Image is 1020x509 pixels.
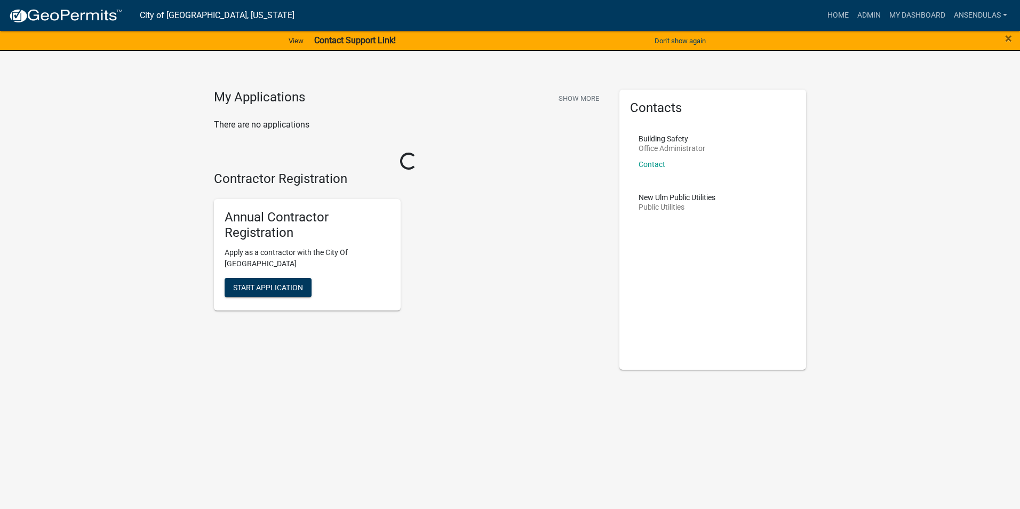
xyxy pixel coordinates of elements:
[140,6,294,25] a: City of [GEOGRAPHIC_DATA], [US_STATE]
[1005,32,1012,45] button: Close
[885,5,950,26] a: My Dashboard
[639,203,715,211] p: Public Utilities
[554,90,603,107] button: Show More
[639,145,705,152] p: Office Administrator
[284,32,308,50] a: View
[225,247,390,269] p: Apply as a contractor with the City Of [GEOGRAPHIC_DATA]
[225,210,390,241] h5: Annual Contractor Registration
[950,5,1011,26] a: ansendulas
[214,118,603,131] p: There are no applications
[639,135,705,142] p: Building Safety
[1005,31,1012,46] span: ×
[630,100,795,116] h5: Contacts
[214,90,305,106] h4: My Applications
[233,283,303,291] span: Start Application
[639,194,715,201] p: New Ulm Public Utilities
[853,5,885,26] a: Admin
[823,5,853,26] a: Home
[650,32,710,50] button: Don't show again
[314,35,396,45] strong: Contact Support Link!
[225,278,312,297] button: Start Application
[214,171,603,187] h4: Contractor Registration
[639,160,665,169] a: Contact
